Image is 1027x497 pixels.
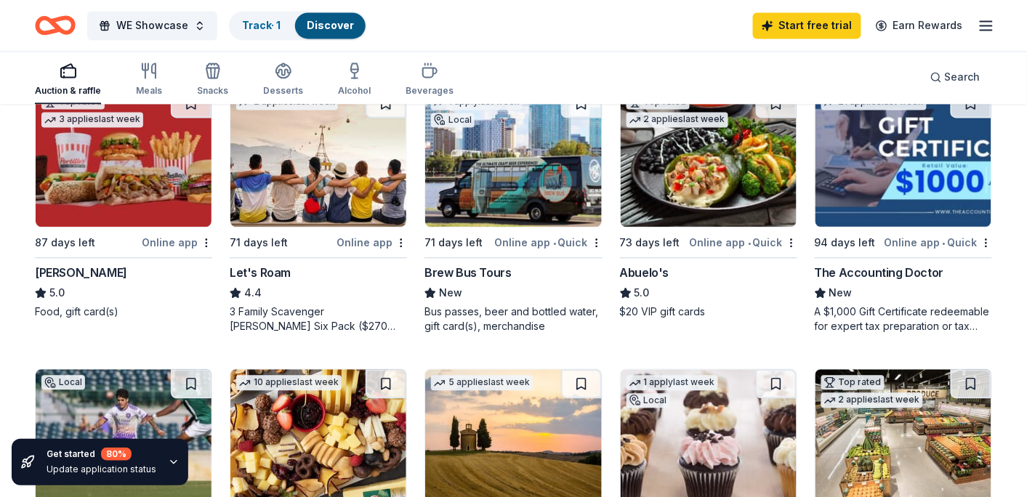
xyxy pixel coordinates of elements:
[35,57,101,105] button: Auction & raffle
[101,448,132,461] div: 80 %
[424,305,602,334] div: Bus passes, beer and bottled water, gift card(s), merchandise
[406,86,454,97] div: Beverages
[690,234,797,252] div: Online app Quick
[230,89,406,227] img: Image for Let's Roam
[307,20,354,32] a: Discover
[945,69,980,86] span: Search
[35,9,76,43] a: Home
[41,376,85,390] div: Local
[230,89,407,334] a: Image for Let's Roam2 applieslast week71 days leftOnline appLet's Roam4.43 Family Scavenger [PERS...
[236,376,342,391] div: 10 applies last week
[815,264,944,282] div: The Accounting Doctor
[885,234,992,252] div: Online app Quick
[229,12,367,41] button: Track· 1Discover
[424,264,511,282] div: Brew Bus Tours
[635,285,650,302] span: 5.0
[197,57,228,105] button: Snacks
[425,89,601,227] img: Image for Brew Bus Tours
[47,448,156,461] div: Get started
[553,238,556,249] span: •
[431,113,475,128] div: Local
[627,376,718,391] div: 1 apply last week
[142,234,212,252] div: Online app
[821,393,923,408] div: 2 applies last week
[815,235,876,252] div: 94 days left
[627,394,670,408] div: Local
[815,89,992,334] a: Image for The Accounting Doctor21 applieslast week94 days leftOnline app•QuickThe Accounting Doct...
[116,17,188,35] span: WE Showcase
[495,234,603,252] div: Online app Quick
[620,305,797,320] div: $20 VIP gift cards
[753,13,861,39] a: Start free trial
[338,86,371,97] div: Alcohol
[867,13,972,39] a: Earn Rewards
[230,235,288,252] div: 71 days left
[821,376,885,390] div: Top rated
[35,264,127,282] div: [PERSON_NAME]
[338,57,371,105] button: Alcohol
[49,285,65,302] span: 5.0
[230,305,407,334] div: 3 Family Scavenger [PERSON_NAME] Six Pack ($270 Value), 2 Date Night Scavenger [PERSON_NAME] Two ...
[424,89,602,334] a: Image for Brew Bus Tours1 applylast weekLocal71 days leftOnline app•QuickBrew Bus ToursNewBus pas...
[620,264,669,282] div: Abuelo's
[35,86,101,97] div: Auction & raffle
[424,235,483,252] div: 71 days left
[943,238,946,249] span: •
[242,20,281,32] a: Track· 1
[815,89,991,227] img: Image for The Accounting Doctor
[815,305,992,334] div: A $1,000 Gift Certificate redeemable for expert tax preparation or tax resolution services—recipi...
[829,285,853,302] span: New
[230,264,291,282] div: Let's Roam
[919,63,992,92] button: Search
[35,235,95,252] div: 87 days left
[431,376,533,391] div: 5 applies last week
[406,57,454,105] button: Beverages
[337,234,407,252] div: Online app
[35,89,212,320] a: Image for Portillo'sTop rated3 applieslast week87 days leftOnline app[PERSON_NAME]5.0Food, gift c...
[439,285,462,302] span: New
[197,86,228,97] div: Snacks
[41,113,143,128] div: 3 applies last week
[620,89,797,320] a: Image for Abuelo's Top rated2 applieslast week73 days leftOnline app•QuickAbuelo's5.0$20 VIP gift...
[627,113,728,128] div: 2 applies last week
[136,86,162,97] div: Meals
[136,57,162,105] button: Meals
[263,57,303,105] button: Desserts
[47,464,156,475] div: Update application status
[620,235,680,252] div: 73 days left
[748,238,751,249] span: •
[35,305,212,320] div: Food, gift card(s)
[621,89,797,227] img: Image for Abuelo's
[244,285,262,302] span: 4.4
[87,12,217,41] button: WE Showcase
[36,89,212,227] img: Image for Portillo's
[263,86,303,97] div: Desserts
